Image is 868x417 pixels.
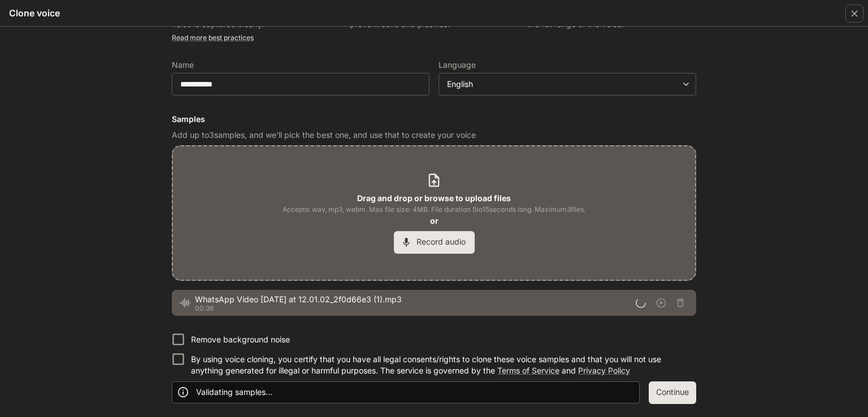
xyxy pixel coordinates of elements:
div: English [439,79,696,90]
p: Language [439,61,476,69]
b: Drag and drop or browse to upload files [357,193,511,203]
p: Name [172,61,194,69]
div: Validating samples... [196,382,272,402]
div: English [447,79,678,90]
button: Continue [649,381,696,404]
p: By using voice cloning, you certify that you have all legal consents/rights to clone these voice ... [191,354,687,376]
b: or [430,216,439,225]
button: Record audio [394,231,475,254]
a: Read more best practices [172,33,254,42]
a: Terms of Service [497,366,559,375]
a: Privacy Policy [578,366,630,375]
p: Add up to 3 samples, and we'll pick the best one, and use that to create your voice [172,129,696,141]
h6: Samples [172,114,696,125]
span: Accepts: wav, mp3, webm. Max file size: 4MB. File duration 5 to 15 seconds long. Maximum 3 files. [283,204,585,215]
p: 00:36 [195,305,636,312]
h5: Clone voice [9,7,60,19]
span: WhatsApp Video [DATE] at 12.01.02_2f0d66e3 (1).mp3 [195,294,636,305]
p: Remove background noise [191,334,290,345]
